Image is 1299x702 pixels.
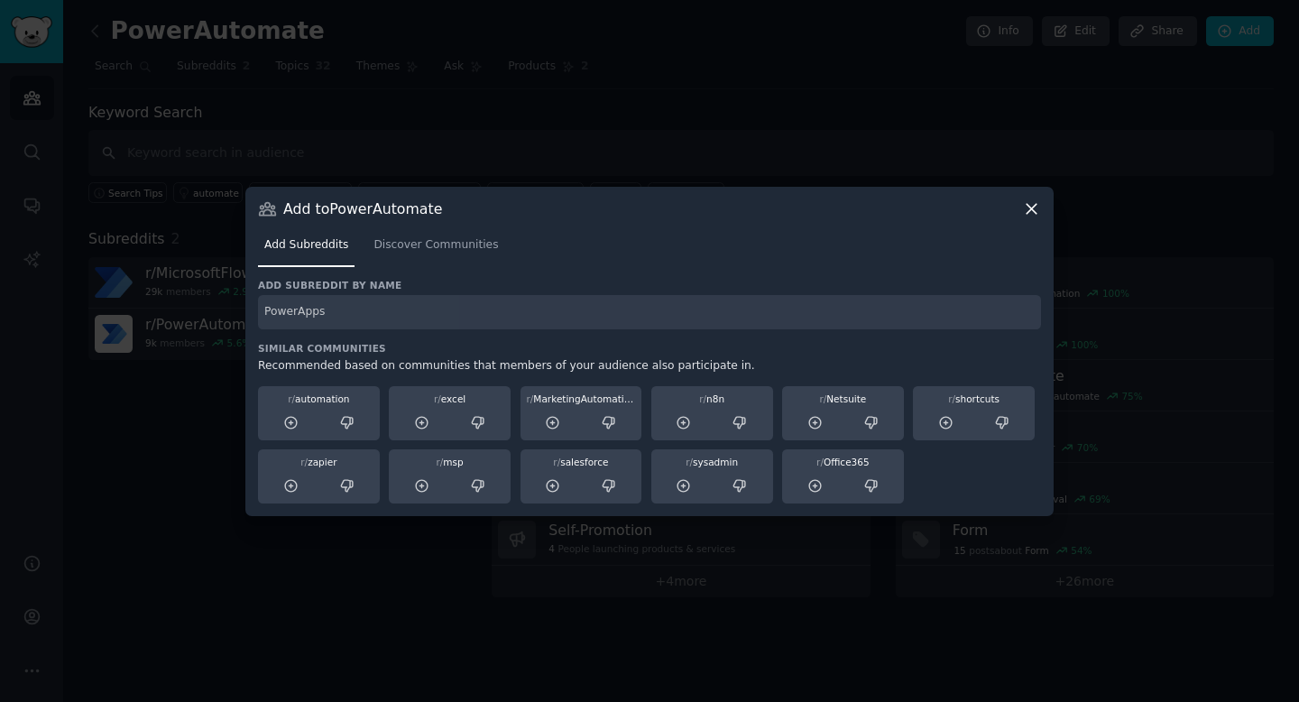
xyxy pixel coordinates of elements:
[527,393,534,404] span: r/
[395,393,504,405] div: excel
[816,457,824,467] span: r/
[434,393,441,404] span: r/
[258,279,1041,291] h3: Add subreddit by name
[919,393,1028,405] div: shortcuts
[788,393,898,405] div: Netsuite
[437,457,444,467] span: r/
[367,231,504,268] a: Discover Communities
[948,393,955,404] span: r/
[686,457,693,467] span: r/
[699,393,706,404] span: r/
[300,457,308,467] span: r/
[264,237,348,254] span: Add Subreddits
[288,393,295,404] span: r/
[658,456,767,468] div: sysadmin
[258,358,1041,374] div: Recommended based on communities that members of your audience also participate in.
[258,342,1041,355] h3: Similar Communities
[553,457,560,467] span: r/
[658,393,767,405] div: n8n
[264,456,373,468] div: zapier
[283,199,442,218] h3: Add to PowerAutomate
[527,456,636,468] div: salesforce
[373,237,498,254] span: Discover Communities
[527,393,636,405] div: MarketingAutomation
[258,231,355,268] a: Add Subreddits
[395,456,504,468] div: msp
[819,393,826,404] span: r/
[264,393,373,405] div: automation
[788,456,898,468] div: Office365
